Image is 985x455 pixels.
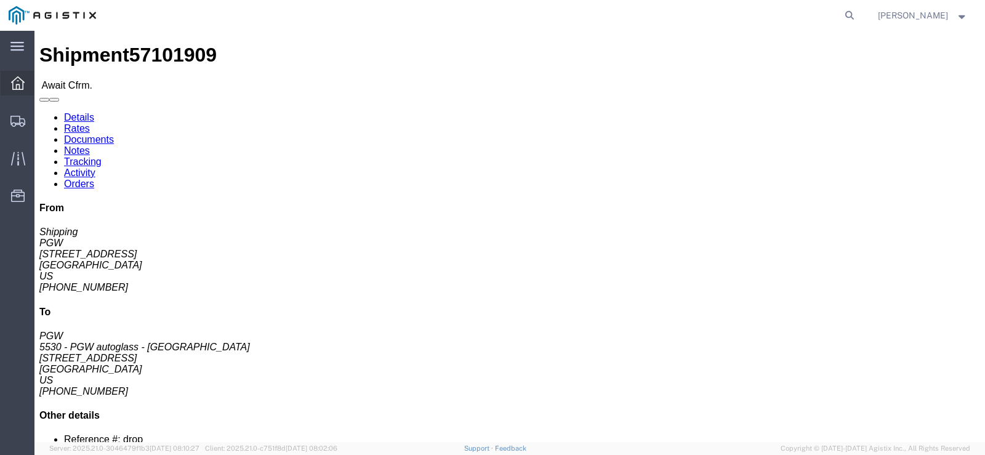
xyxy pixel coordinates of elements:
iframe: FS Legacy Container [34,31,985,442]
a: Feedback [495,445,526,452]
span: Copyright © [DATE]-[DATE] Agistix Inc., All Rights Reserved [781,443,970,454]
a: Support [464,445,495,452]
span: [DATE] 08:02:06 [286,445,337,452]
img: logo [9,6,96,25]
span: Client: 2025.21.0-c751f8d [205,445,337,452]
span: Craig Clark [878,9,948,22]
span: [DATE] 08:10:27 [150,445,199,452]
button: [PERSON_NAME] [877,8,968,23]
span: Server: 2025.21.0-3046479f1b3 [49,445,199,452]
